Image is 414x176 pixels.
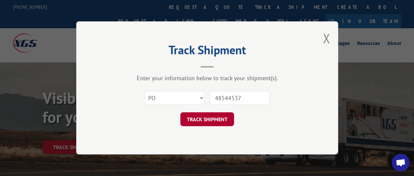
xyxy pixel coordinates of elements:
button: Close modal [323,30,330,47]
h2: Track Shipment [109,45,305,58]
button: TRACK SHIPMENT [180,113,234,126]
div: Open chat [392,154,409,171]
div: Enter your information below to track your shipment(s). [109,75,305,82]
input: Number(s) [209,91,270,105]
